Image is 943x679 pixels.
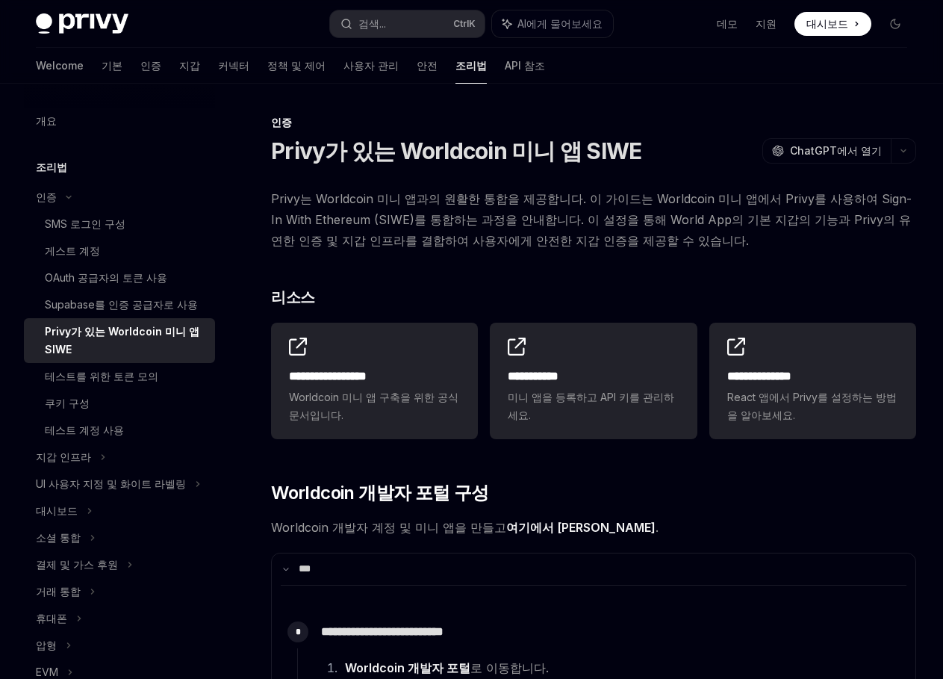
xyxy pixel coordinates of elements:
font: 정책 및 제어 [267,58,326,73]
div: UI 사용자 지정 및 화이트 라벨링 [36,475,186,493]
h1: Privy가 있는 Worldcoin 미니 앱 SIWE [271,137,641,164]
button: 검색...CtrlK [330,10,484,37]
a: 개요 [24,108,215,134]
a: API 참조 [505,48,545,84]
font: 기본 [102,58,122,73]
a: 기본 [102,48,122,84]
a: 사용자 관리 [343,48,399,84]
div: 쿠키 구성 [45,394,90,412]
a: SMS 로그인 구성 [24,211,215,238]
div: 테스트 계정 사용 [45,421,124,439]
a: 데모 [717,16,738,31]
div: 대시보드 [36,502,78,520]
div: 거래 통합 [36,583,81,601]
a: 커넥터 [218,48,249,84]
span: React 앱에서 Privy를 설정하는 방법을 알아보세요. [727,388,898,424]
div: 지갑 인프라 [36,448,91,466]
a: 여기에서 [PERSON_NAME] [506,520,656,536]
div: OAuth 공급자의 토큰 사용 [45,269,167,287]
div: 테스트를 위한 토큰 모의 [45,368,158,385]
font: 조리법 [455,58,487,73]
div: SMS 로그인 구성 [45,215,125,233]
div: 검색... [358,15,386,33]
a: 대시보드 [794,12,871,36]
a: 테스트 계정 사용 [24,417,215,444]
span: Worldcoin 개발자 계정 및 미니 앱을 만들고 . [271,517,916,538]
div: 소셜 통합 [36,529,81,547]
div: Privy가 있는 Worldcoin 미니 앱 SIWE [45,323,206,359]
div: 개요 [36,112,57,130]
button: AI에게 물어보세요 [492,10,613,37]
div: 결제 및 가스 후원 [36,556,118,574]
a: 지갑 [179,48,200,84]
a: 게스트 계정 [24,238,215,264]
font: 커넥터 [218,58,249,73]
a: 안전 [417,48,438,84]
h5: 조리법 [36,158,67,176]
a: Privy가 있는 Worldcoin 미니 앱 SIWE [24,318,215,363]
span: Worldcoin 미니 앱 구축을 위한 공식 문서입니다. [289,388,460,424]
div: 압형 [36,636,57,654]
span: 미니 앱을 등록하고 API 키를 관리하세요. [508,388,679,424]
div: 인증 [271,115,916,130]
span: 대시보드 [806,16,848,31]
font: 지갑 [179,58,200,73]
li: 로 이동합니다. [340,657,900,678]
span: Privy는 Worldcoin 미니 앱과의 원활한 통합을 제공합니다. 이 가이드는 Worldcoin 미니 앱에서 Privy를 사용하여 Sign-In With Ethereum ... [271,188,916,251]
span: AI에게 물어보세요 [517,16,603,31]
span: ChatGPT에서 열기 [790,143,882,158]
span: Ctrl K [453,18,476,30]
font: 인증 [140,58,161,73]
div: Supabase를 인증 공급자로 사용 [45,296,198,314]
a: 인증 [140,48,161,84]
a: Supabase를 인증 공급자로 사용 [24,291,215,318]
div: 인증 [36,188,57,206]
a: 조리법 [455,48,487,84]
a: 정책 및 제어 [267,48,326,84]
a: Worldcoin 개발자 포털 [345,660,470,676]
img: 어두운 로고 [36,13,128,34]
font: API 참조 [505,58,545,73]
span: 리소스 [271,287,315,308]
a: Welcome [36,48,84,84]
a: 지원 [756,16,777,31]
span: Worldcoin 개발자 포털 구성 [271,481,489,505]
font: Welcome [36,58,84,73]
a: OAuth 공급자의 토큰 사용 [24,264,215,291]
div: 게스트 계정 [45,242,100,260]
font: 안전 [417,58,438,73]
button: ChatGPT에서 열기 [762,138,891,164]
a: 테스트를 위한 토큰 모의 [24,363,215,390]
div: 휴대폰 [36,610,67,627]
font: 사용자 관리 [343,58,399,73]
button: 다크 모드 전환 [883,12,907,36]
a: 쿠키 구성 [24,390,215,417]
